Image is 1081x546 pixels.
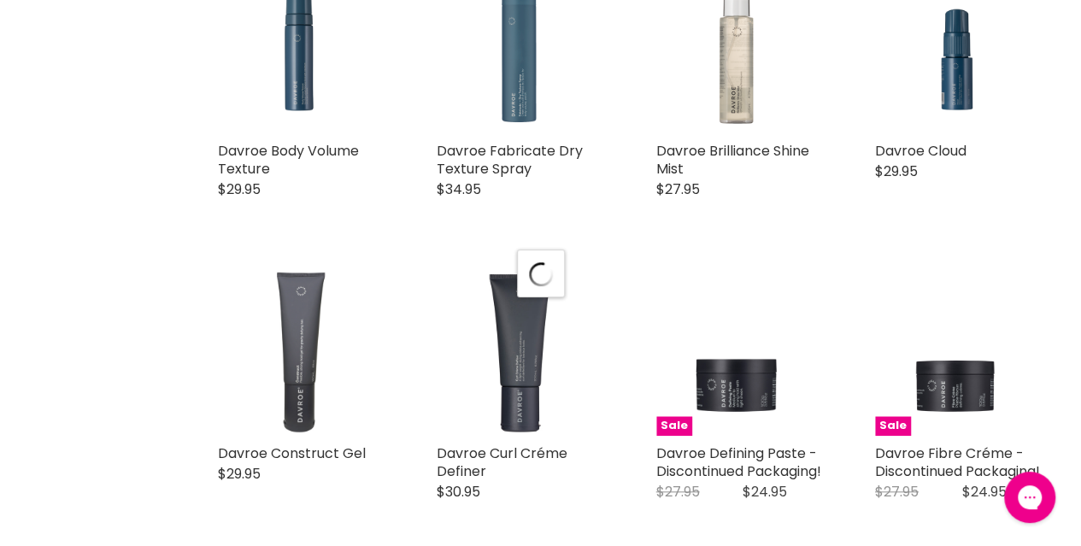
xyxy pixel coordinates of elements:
a: Davroe Curl Creme Davroe Curl Créme Definer [437,268,604,436]
span: $27.95 [656,179,700,199]
a: Davroe Defining Paste Davroe Defining Paste - Discontinued Packaging! Sale [656,268,824,436]
span: $24.95 [743,482,787,502]
img: Davroe Construct Gel [218,268,385,436]
span: $30.95 [437,482,480,502]
a: Davroe Curl Créme Definer [437,443,567,481]
a: Davroe Defining Paste - Discontinued Packaging! [656,443,821,481]
span: Sale [656,416,692,436]
a: Davroe Fibre Créme - Discontinued Packaging! [875,443,1040,481]
span: $27.95 [875,482,919,502]
img: Davroe Curl Créme Definer [437,268,604,436]
span: $29.95 [218,464,261,484]
span: $27.95 [656,482,700,502]
span: $29.95 [218,179,261,199]
span: Sale [875,416,911,436]
a: Davroe Body Volume Texture [218,141,359,179]
span: $34.95 [437,179,481,199]
a: Davroe Cloud [875,141,966,161]
a: Davroe Fibre Creme Davroe Fibre Créme - Discontinued Packaging! Sale [875,268,1043,436]
a: Davroe Fabricate Dry Texture Spray [437,141,583,179]
a: Davroe Brilliance Shine Mist [656,141,809,179]
span: $29.95 [875,161,918,181]
img: Davroe Defining Paste - Discontinued Packaging! [656,268,824,436]
iframe: Gorgias live chat messenger [996,466,1064,529]
span: $24.95 [961,482,1006,502]
a: Davroe Construct Gel Davroe Construct Gel [218,268,385,436]
a: Davroe Construct Gel [218,443,366,463]
img: Davroe Fibre Créme - Discontinued Packaging! [875,268,1043,436]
